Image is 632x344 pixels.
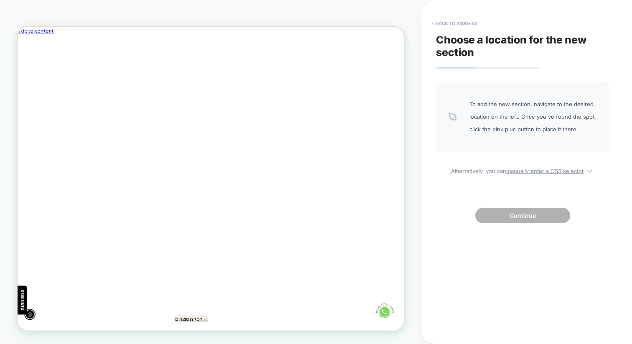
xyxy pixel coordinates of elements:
span: Alternatively, you can [436,165,609,174]
button: Continue [475,208,570,223]
span: To add the new section, navigate to the desired location on the left. Once you`ve found the spot,... [469,98,596,135]
span: Choose a location for the new section [436,33,587,59]
button: < Back to widgets [428,17,481,30]
img: pointer [449,112,457,121]
u: manually enter a CSS selector [506,168,584,174]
